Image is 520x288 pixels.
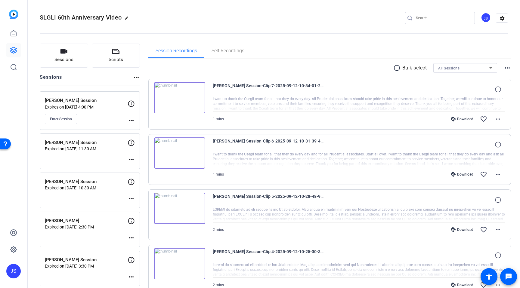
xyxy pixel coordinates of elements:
[494,226,502,233] mat-icon: more_horiz
[212,48,244,53] span: Self Recordings
[40,74,62,85] h2: Sessions
[45,97,128,104] p: [PERSON_NAME] Session
[213,248,324,262] span: [PERSON_NAME] Session-Clip 4-2025-09-12-10-25-30-373-0
[154,248,205,279] img: thumb-nail
[40,14,122,21] span: SLGLI 60th Anniversary Video
[128,273,135,280] mat-icon: more_horiz
[128,234,135,241] mat-icon: more_horiz
[494,115,502,123] mat-icon: more_horiz
[213,82,324,97] span: [PERSON_NAME] Session-Clip 7-2025-09-12-10-34-01-249-0
[402,64,427,72] p: Bulk select
[45,114,77,124] button: Enter Session
[50,117,72,121] span: Enter Session
[92,44,140,68] button: Scripts
[438,66,460,70] span: All Sessions
[40,44,88,68] button: Sessions
[9,10,18,19] img: blue-gradient.svg
[45,185,128,190] p: Expired on [DATE] 10:30 AM
[213,193,324,207] span: [PERSON_NAME] Session-Clip 5-2025-09-12-10-28-48-905-0
[45,256,128,263] p: [PERSON_NAME] Session
[496,14,508,23] mat-icon: settings
[128,156,135,163] mat-icon: more_horiz
[45,139,128,146] p: [PERSON_NAME] Session
[213,172,224,176] span: 1 mins
[45,105,128,109] p: Expires on [DATE] 4:00 PM
[45,146,128,151] p: Expired on [DATE] 11:30 AM
[480,171,487,178] mat-icon: favorite_border
[480,226,487,233] mat-icon: favorite_border
[416,14,470,22] input: Search
[45,225,128,229] p: Expired on [DATE] 2:30 PM
[154,193,205,224] img: thumb-nail
[125,16,132,23] mat-icon: edit
[448,172,476,177] div: Download
[54,56,73,63] span: Sessions
[481,13,491,23] div: JS
[505,273,512,280] mat-icon: message
[448,227,476,232] div: Download
[448,117,476,121] div: Download
[128,195,135,202] mat-icon: more_horiz
[448,283,476,287] div: Download
[213,117,224,121] span: 1 mins
[154,82,205,113] img: thumb-nail
[480,115,487,123] mat-icon: favorite_border
[494,171,502,178] mat-icon: more_horiz
[504,64,511,72] mat-icon: more_horiz
[485,273,493,280] mat-icon: accessibility
[133,74,140,81] mat-icon: more_horiz
[481,13,491,23] ngx-avatar: John Stanitz
[156,48,197,53] span: Session Recordings
[45,264,128,268] p: Expired on [DATE] 3:30 PM
[6,264,21,278] div: JS
[213,283,224,287] span: 2 mins
[45,217,128,224] p: [PERSON_NAME]
[393,64,402,72] mat-icon: radio_button_unchecked
[154,137,205,169] img: thumb-nail
[45,178,128,185] p: [PERSON_NAME] Session
[109,56,123,63] span: Scripts
[128,117,135,124] mat-icon: more_horiz
[213,137,324,152] span: [PERSON_NAME] Session-Clip 6-2025-09-12-10-31-39-454-0
[213,228,224,232] span: 2 mins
